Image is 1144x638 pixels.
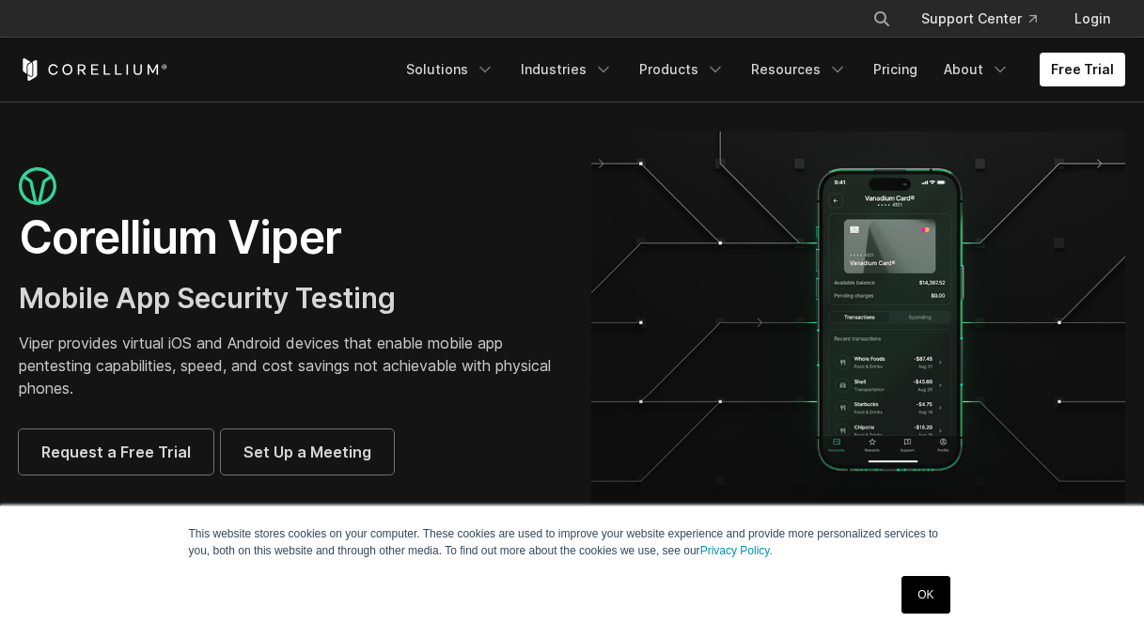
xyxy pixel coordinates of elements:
a: Free Trial [1040,53,1125,86]
p: Viper provides virtual iOS and Android devices that enable mobile app pentesting capabilities, sp... [19,332,554,399]
div: Navigation Menu [850,2,1125,36]
a: Pricing [862,53,929,86]
a: Corellium Home [19,58,168,81]
button: Search [865,2,899,36]
div: Navigation Menu [395,53,1125,86]
span: Mobile App Security Testing [19,281,396,315]
img: viper_hero [591,132,1126,510]
a: Support Center [906,2,1052,36]
h1: Corellium Viper [19,210,554,266]
a: About [932,53,1021,86]
a: OK [901,576,949,614]
a: Login [1059,2,1125,36]
a: Products [628,53,736,86]
a: Industries [509,53,624,86]
a: Request a Free Trial [19,429,213,475]
p: This website stores cookies on your computer. These cookies are used to improve your website expe... [189,525,956,559]
a: Solutions [395,53,506,86]
span: Request a Free Trial [41,441,191,463]
span: Set Up a Meeting [243,441,371,463]
a: Resources [740,53,858,86]
a: Privacy Policy. [700,544,773,557]
img: viper_icon_large [19,167,56,206]
a: Set Up a Meeting [221,429,394,475]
